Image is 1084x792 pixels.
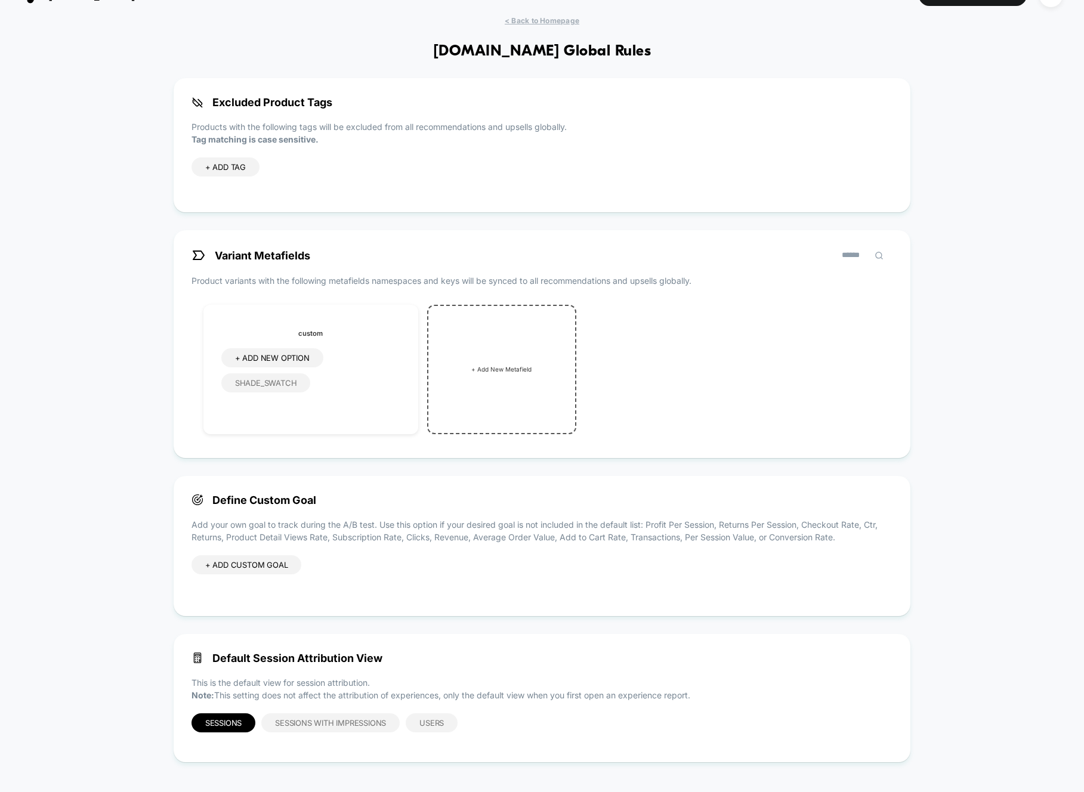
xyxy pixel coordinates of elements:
span: + ADD NEW OPTION [235,353,310,363]
h1: [DOMAIN_NAME] Global Rules [433,43,651,60]
strong: Tag matching is case sensitive. [192,134,319,144]
span: Sessions with Impressions [275,718,386,728]
span: Users [419,718,444,728]
span: Excluded Product Tags [192,96,893,109]
span: Variant Metafields [192,248,310,262]
span: < Back to Homepage [505,16,579,25]
div: + ADD CUSTOM GOAL [192,555,302,574]
span: Sessions [205,718,242,728]
div: + Add New Metafield [427,305,576,434]
span: shade_swatch [235,378,297,388]
p: Products with the following tags will be excluded from all recommendations and upsells globally. [192,120,893,146]
p: Add your own goal to track during the A/B test. Use this option if your desired goal is not inclu... [192,518,893,543]
span: Default Session Attribution View [192,652,893,664]
p: This is the default view for session attribution. This setting does not affect the attribution of... [192,676,893,701]
h3: custom [221,329,400,338]
strong: Note: [192,690,214,700]
span: + ADD TAG [205,162,246,172]
p: Product variants with the following metafields namespaces and keys will be synced to all recommen... [192,274,893,287]
span: Define Custom Goal [192,494,893,506]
